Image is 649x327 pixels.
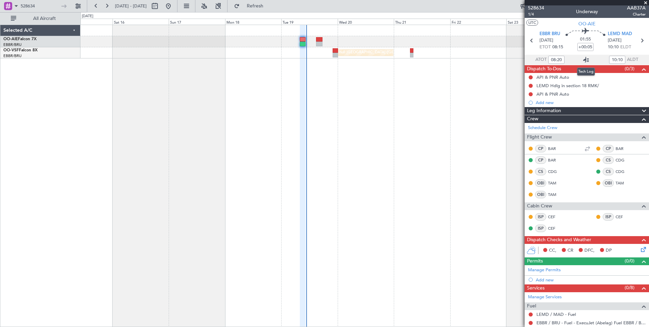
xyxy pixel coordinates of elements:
span: OO-AIE [578,20,596,27]
div: Add new [536,277,646,283]
span: All Aircraft [18,16,71,21]
div: Tech Log [577,68,595,76]
a: OO-VSFFalcon 8X [3,48,38,52]
a: Manage Permits [528,267,561,274]
span: DP [606,247,612,254]
span: (0/3) [625,65,634,72]
div: OBI [535,179,546,187]
span: AAB37A [627,4,646,11]
a: CEF [548,225,563,231]
a: TAM [548,192,563,198]
a: CDG [616,169,631,175]
button: All Aircraft [7,13,73,24]
a: CDG [616,157,631,163]
div: [DATE] [82,14,93,19]
div: Fri 15 [56,19,112,25]
div: CP [603,145,614,152]
input: --:-- [548,56,564,64]
span: Leg Information [527,107,561,115]
span: DFC, [584,247,595,254]
div: Add new [536,100,646,105]
span: ELDT [620,44,631,51]
a: EBBR/BRU [3,42,22,47]
div: API & PNR Auto [536,91,569,97]
input: Trip Number [21,1,58,11]
span: (0/8) [625,284,634,291]
span: Crew [527,115,538,123]
div: CP [535,156,546,164]
div: Thu 21 [394,19,450,25]
span: Flight Crew [527,133,552,141]
a: OO-AIEFalcon 7X [3,37,37,41]
span: Charter [627,11,646,17]
span: 01:55 [580,36,591,43]
span: Cabin Crew [527,202,552,210]
span: OO-AIE [3,37,18,41]
a: Manage Services [528,294,562,301]
button: UTC [526,20,538,26]
span: Dispatch To-Dos [527,65,561,73]
a: LEMD / MAD - Fuel [536,311,576,317]
button: Refresh [231,1,271,11]
div: OBI [535,191,546,198]
span: Dispatch Checks and Weather [527,236,591,244]
a: EBBR/BRU [3,53,22,58]
span: [DATE] - [DATE] [115,3,147,9]
span: [DATE] [608,37,622,44]
span: 1/4 [528,11,544,17]
div: Tue 19 [281,19,337,25]
a: BAR [616,146,631,152]
div: ISP [535,225,546,232]
span: (0/0) [625,257,634,265]
a: Schedule Crew [528,125,557,131]
span: [DATE] [539,37,553,44]
div: ISP [535,213,546,221]
div: Fri 22 [450,19,506,25]
div: Sat 23 [506,19,562,25]
div: Mon 18 [225,19,281,25]
a: CDG [548,169,563,175]
div: CS [603,168,614,175]
div: CS [535,168,546,175]
div: CP [535,145,546,152]
div: LEMD Hdlg in section 18 RMK/ [536,83,599,89]
span: ATOT [535,56,547,63]
div: Underway [576,8,598,15]
a: CEF [616,214,631,220]
a: TAM [548,180,563,186]
div: Sun 17 [169,19,225,25]
span: CC, [549,247,556,254]
div: null [GEOGRAPHIC_DATA] ([GEOGRAPHIC_DATA]) [339,48,427,58]
input: --:-- [609,56,625,64]
div: OBI [603,179,614,187]
span: 10:10 [608,44,619,51]
a: TAM [616,180,631,186]
span: Fuel [527,302,536,310]
span: LEMD MAD [608,31,632,37]
span: 08:15 [552,44,563,51]
span: Refresh [241,4,269,8]
div: CS [603,156,614,164]
span: CR [568,247,573,254]
span: 528634 [528,4,544,11]
span: Permits [527,257,543,265]
span: OO-VSF [3,48,19,52]
a: CEF [548,214,563,220]
div: ISP [603,213,614,221]
a: EBBR / BRU - Fuel - ExecuJet (Abelag) Fuel EBBR / BRU [536,320,646,326]
div: Sat 16 [113,19,169,25]
span: Services [527,284,545,292]
a: BAR [548,157,563,163]
span: EBBR BRU [539,31,560,37]
div: Wed 20 [338,19,394,25]
div: API & PNR Auto [536,74,569,80]
a: BAR [548,146,563,152]
span: ALDT [627,56,638,63]
span: ETOT [539,44,551,51]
